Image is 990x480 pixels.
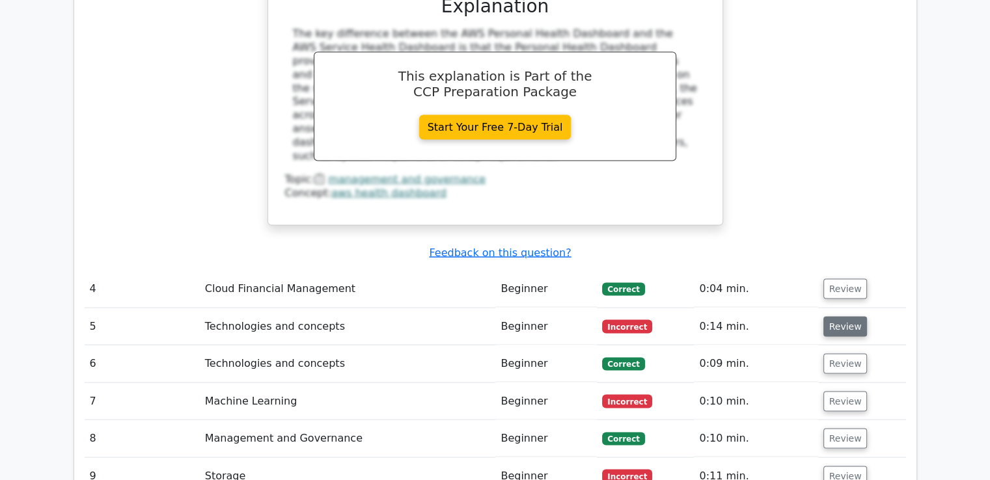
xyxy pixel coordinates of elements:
td: Management and Governance [200,420,496,457]
td: 0:10 min. [694,420,818,457]
td: Technologies and concepts [200,345,496,382]
td: 0:10 min. [694,383,818,420]
a: management and governance [328,173,486,185]
td: Beginner [495,345,597,382]
button: Review [823,279,868,299]
span: Correct [602,283,644,296]
a: Feedback on this question? [429,247,571,259]
button: Review [823,317,868,337]
td: Beginner [495,271,597,308]
td: 4 [85,271,200,308]
span: Incorrect [602,320,652,333]
span: Incorrect [602,395,652,408]
button: Review [823,392,868,412]
div: The key difference between the AWS Personal Health Dashboard and the AWS Service Health Dashboard... [293,27,698,163]
td: Cloud Financial Management [200,271,496,308]
div: Topic: [285,173,706,187]
td: 6 [85,345,200,382]
td: Beginner [495,383,597,420]
td: 0:09 min. [694,345,818,382]
td: Technologies and concepts [200,308,496,345]
button: Review [823,429,868,449]
span: Correct [602,358,644,371]
td: 5 [85,308,200,345]
button: Review [823,354,868,374]
a: aws health dashboard [331,187,447,199]
td: 8 [85,420,200,457]
td: Beginner [495,420,597,457]
td: 0:04 min. [694,271,818,308]
div: Concept: [285,187,706,200]
td: 7 [85,383,200,420]
td: Beginner [495,308,597,345]
span: Correct [602,433,644,446]
td: Machine Learning [200,383,496,420]
a: Start Your Free 7-Day Trial [419,115,571,140]
td: 0:14 min. [694,308,818,345]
